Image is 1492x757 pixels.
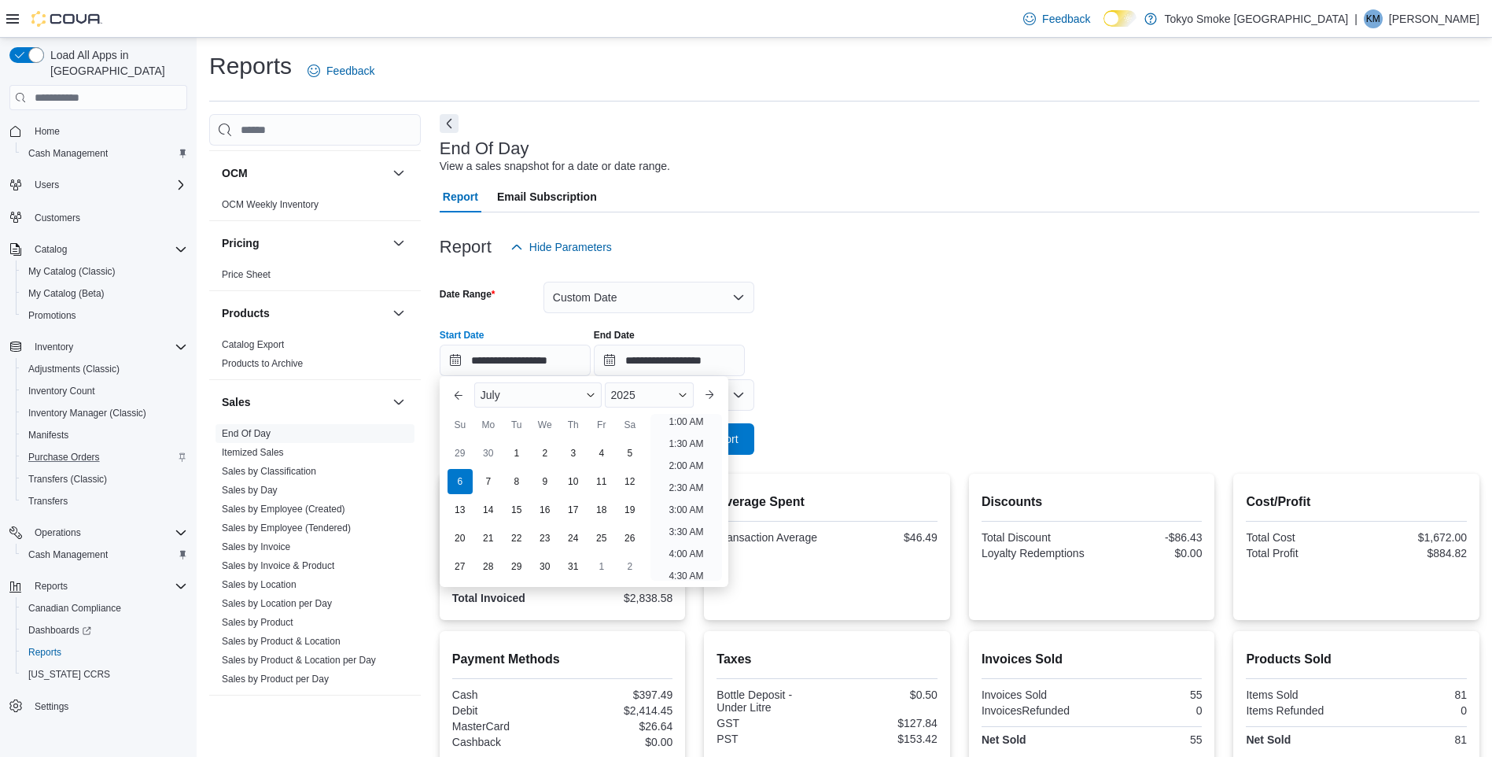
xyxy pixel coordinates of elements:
[28,523,87,542] button: Operations
[222,447,284,458] a: Itemized Sales
[389,234,408,253] button: Pricing
[448,554,473,579] div: day-27
[504,412,529,438] div: Tu
[662,456,709,475] li: 2:00 AM
[222,466,316,477] a: Sales by Classification
[1246,704,1353,717] div: Items Refunded
[1246,493,1467,511] h2: Cost/Profit
[222,305,270,321] h3: Products
[452,592,525,604] strong: Total Invoiced
[28,338,79,356] button: Inventory
[28,548,108,561] span: Cash Management
[561,469,586,494] div: day-10
[222,655,376,666] a: Sales by Product & Location per Day
[16,380,193,402] button: Inventory Count
[22,492,74,511] a: Transfers
[22,621,187,640] span: Dashboards
[662,412,709,431] li: 1:00 AM
[831,733,938,745] div: $153.42
[22,404,153,423] a: Inventory Manager (Classic)
[532,497,558,523] div: day-16
[1103,27,1104,28] span: Dark Mode
[617,441,643,466] div: day-5
[28,147,108,160] span: Cash Management
[1246,531,1353,544] div: Total Cost
[209,335,421,379] div: Products
[389,393,408,412] button: Sales
[831,531,938,544] div: $46.49
[440,288,495,301] label: Date Range
[3,575,193,597] button: Reports
[532,526,558,551] div: day-23
[22,262,122,281] a: My Catalog (Classic)
[1246,689,1353,701] div: Items Sold
[831,717,938,729] div: $127.84
[452,650,673,669] h2: Payment Methods
[982,531,1089,544] div: Total Discount
[16,358,193,380] button: Adjustments (Classic)
[532,554,558,579] div: day-30
[831,689,938,701] div: $0.50
[22,144,187,163] span: Cash Management
[16,641,193,663] button: Reports
[22,360,126,378] a: Adjustments (Classic)
[662,523,709,541] li: 3:30 AM
[448,526,473,551] div: day-20
[589,497,614,523] div: day-18
[717,689,823,714] div: Bottle Deposit - Under Litre
[594,345,745,376] input: Press the down key to open a popover containing a calendar.
[617,554,643,579] div: day-2
[28,309,76,322] span: Promotions
[565,720,672,733] div: $26.64
[22,492,187,511] span: Transfers
[589,526,614,551] div: day-25
[222,597,332,610] span: Sales by Location per Day
[481,389,500,401] span: July
[22,404,187,423] span: Inventory Manager (Classic)
[389,708,408,727] button: Taxes
[222,559,334,572] span: Sales by Invoice & Product
[22,262,187,281] span: My Catalog (Classic)
[504,231,618,263] button: Hide Parameters
[440,114,459,133] button: Next
[3,522,193,544] button: Operations
[3,336,193,358] button: Inventory
[28,338,187,356] span: Inventory
[222,198,319,211] span: OCM Weekly Inventory
[22,665,116,684] a: [US_STATE] CCRS
[222,235,386,251] button: Pricing
[3,205,193,228] button: Customers
[1366,9,1380,28] span: KM
[22,643,187,662] span: Reports
[16,490,193,512] button: Transfers
[28,240,73,259] button: Catalog
[22,144,114,163] a: Cash Management
[589,554,614,579] div: day-1
[222,427,271,440] span: End Of Day
[222,338,284,351] span: Catalog Export
[1246,547,1353,559] div: Total Profit
[28,122,66,141] a: Home
[28,363,120,375] span: Adjustments (Classic)
[440,238,492,257] h3: Report
[28,577,74,596] button: Reports
[16,305,193,327] button: Promotions
[22,426,187,445] span: Manifests
[35,526,81,539] span: Operations
[594,329,635,342] label: End Date
[448,441,473,466] div: day-29
[22,382,187,401] span: Inventory Count
[28,495,68,508] span: Transfers
[28,121,187,141] span: Home
[222,503,345,515] span: Sales by Employee (Created)
[504,469,529,494] div: day-8
[446,382,471,408] button: Previous Month
[22,599,127,618] a: Canadian Compliance
[617,497,643,523] div: day-19
[650,414,722,581] ul: Time
[565,592,672,604] div: $2,838.58
[389,164,408,183] button: OCM
[1246,733,1291,746] strong: Net Sold
[717,493,938,511] h2: Average Spent
[662,434,709,453] li: 1:30 AM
